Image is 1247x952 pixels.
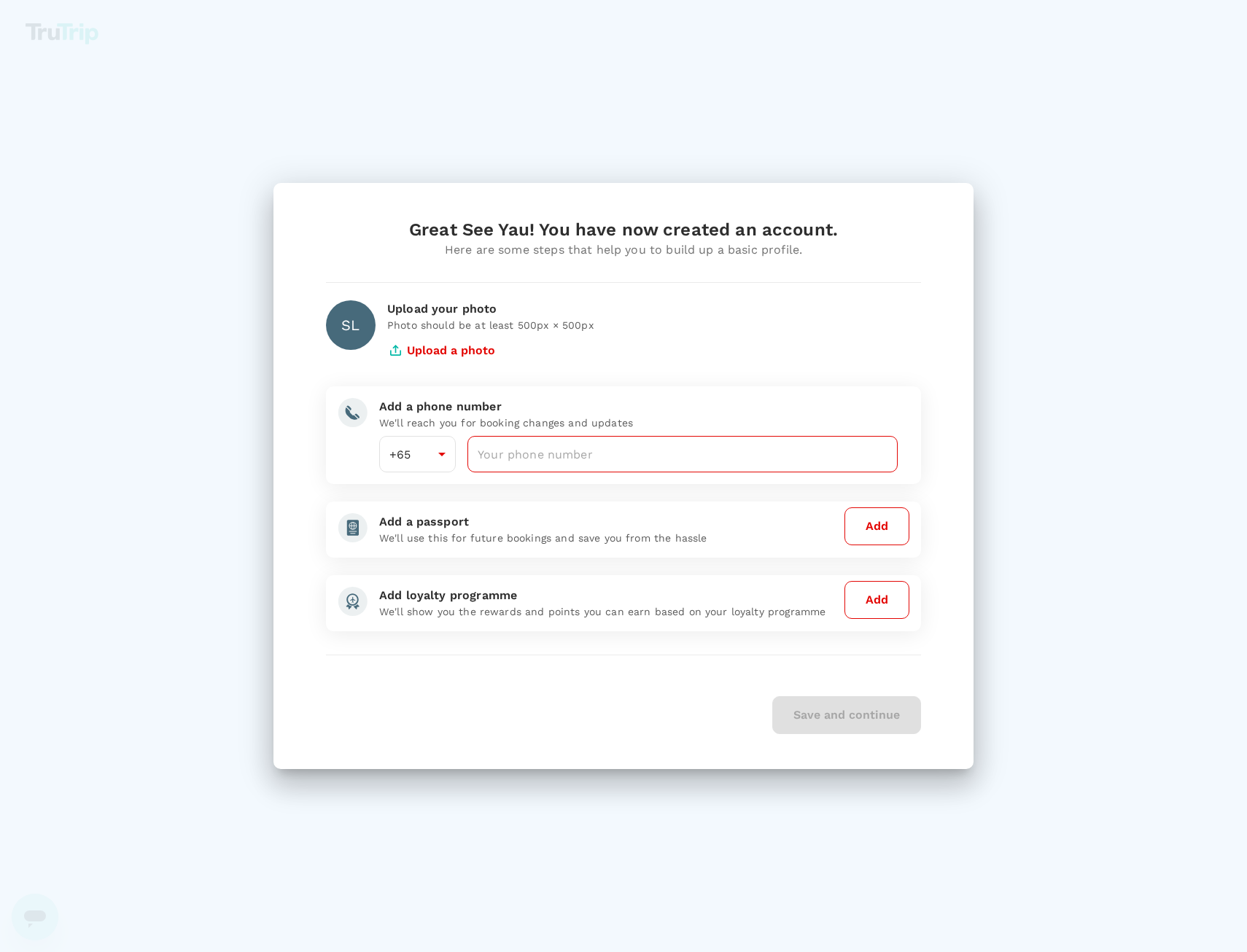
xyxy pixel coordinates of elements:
[338,398,368,427] img: add-phone-number
[389,448,411,461] span: +65
[326,218,921,241] div: Great See Yau! You have now created an account.
[379,398,898,415] div: Add a phone number
[379,436,456,472] div: +65
[338,587,368,616] img: add-loyalty
[844,581,909,619] button: Add
[379,604,839,619] p: We'll show you the rewards and points you can earn based on your loyalty programme
[379,415,898,430] p: We'll reach you for booking changes and updates
[379,513,839,531] div: Add a passport
[379,587,839,604] div: Add loyalty programme
[326,241,921,259] div: Here are some steps that help you to build up a basic profile.
[379,531,839,545] p: We'll use this for future bookings and save you from the hassle
[326,300,376,350] div: SL
[387,332,495,369] button: Upload a photo
[387,318,921,332] p: Photo should be at least 500px × 500px
[467,436,898,472] input: Your phone number
[387,300,921,318] div: Upload your photo
[338,513,368,542] img: add-passport
[844,507,909,545] button: Add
